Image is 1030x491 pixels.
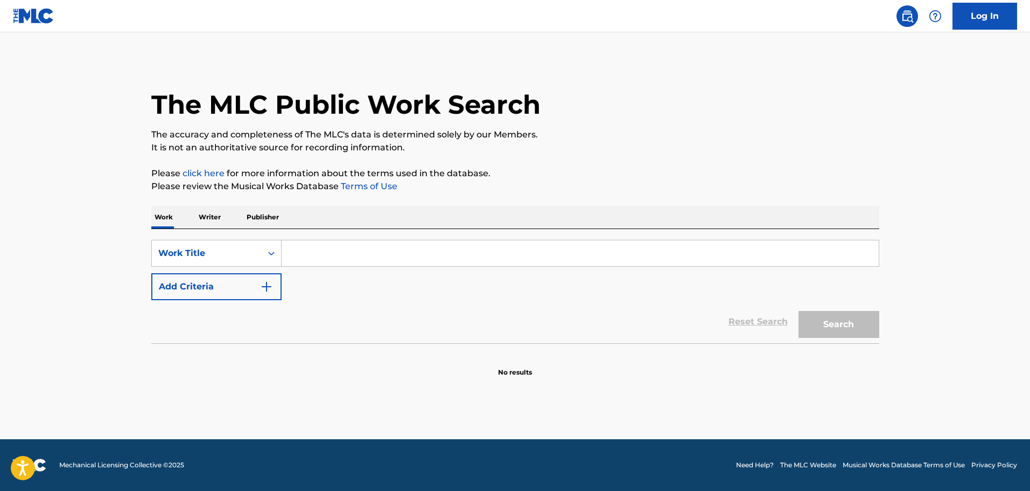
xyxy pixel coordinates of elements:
[151,273,282,300] button: Add Criteria
[13,459,46,472] img: logo
[158,247,255,260] div: Work Title
[952,3,1017,30] a: Log In
[901,10,914,23] img: search
[924,5,946,27] div: Help
[971,460,1017,470] a: Privacy Policy
[896,5,918,27] a: Public Search
[843,460,965,470] a: Musical Works Database Terms of Use
[195,206,224,229] p: Writer
[59,460,184,470] span: Mechanical Licensing Collective © 2025
[183,168,225,178] a: click here
[780,460,836,470] a: The MLC Website
[260,280,273,293] img: 9d2ae6d4665cec9f34b9.svg
[13,8,54,24] img: MLC Logo
[151,128,879,141] p: The accuracy and completeness of The MLC's data is determined solely by our Members.
[498,355,532,377] p: No results
[339,181,397,191] a: Terms of Use
[151,180,879,193] p: Please review the Musical Works Database
[151,206,176,229] p: Work
[736,460,774,470] a: Need Help?
[151,240,879,343] form: Search Form
[151,88,541,121] h1: The MLC Public Work Search
[151,167,879,180] p: Please for more information about the terms used in the database.
[929,10,942,23] img: help
[151,141,879,154] p: It is not an authoritative source for recording information.
[243,206,282,229] p: Publisher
